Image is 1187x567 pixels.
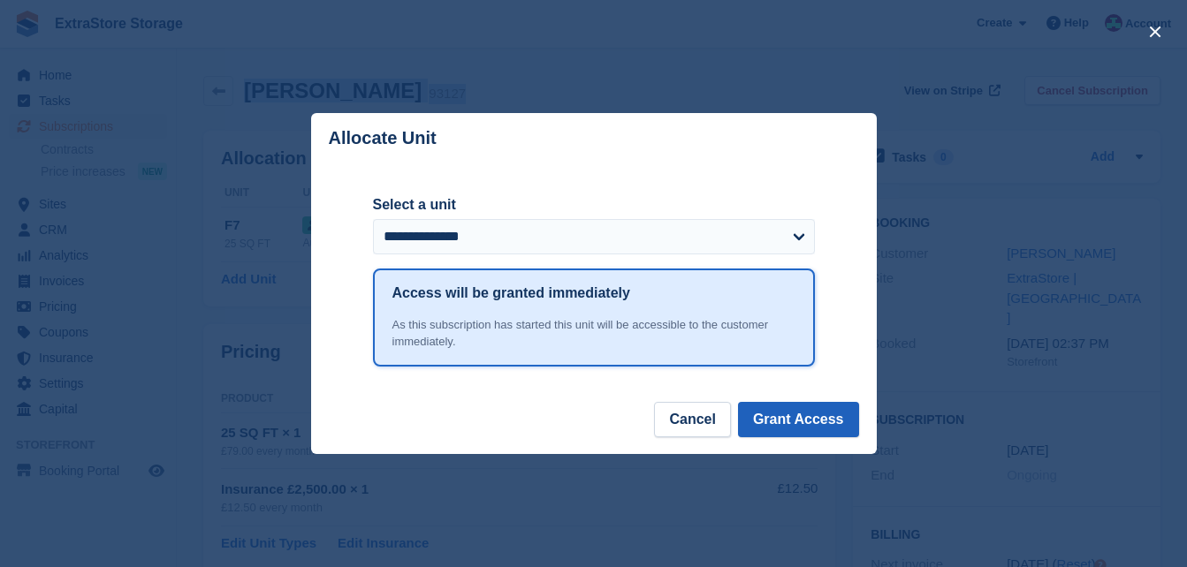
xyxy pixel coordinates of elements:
[1141,18,1169,46] button: close
[392,316,795,351] div: As this subscription has started this unit will be accessible to the customer immediately.
[738,402,859,437] button: Grant Access
[373,194,815,215] label: Select a unit
[329,128,437,148] p: Allocate Unit
[654,402,730,437] button: Cancel
[392,283,630,304] h1: Access will be granted immediately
